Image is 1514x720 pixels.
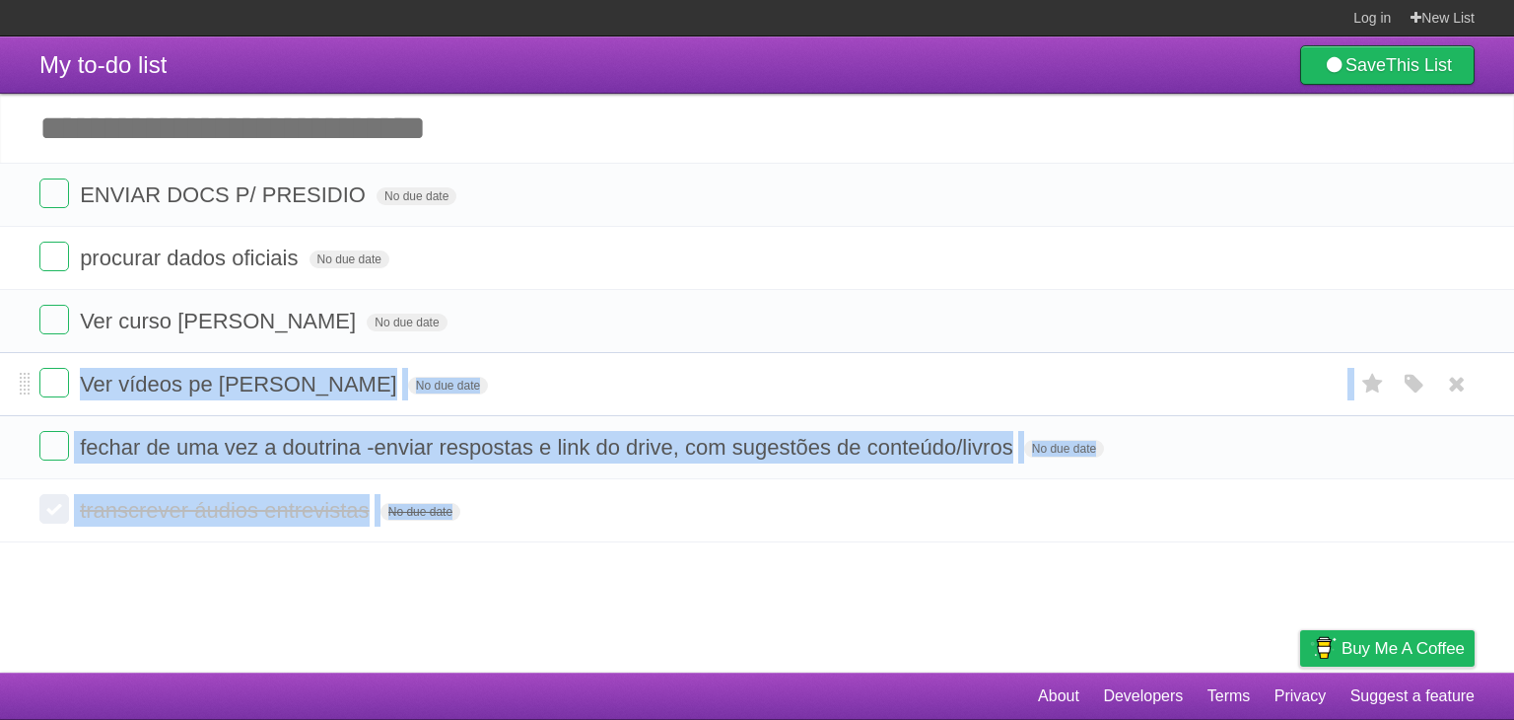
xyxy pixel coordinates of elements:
[377,187,456,205] span: No due date
[80,182,371,207] span: ENVIAR DOCS P/ PRESIDIO
[1386,55,1452,75] b: This List
[1274,678,1326,715] a: Privacy
[39,368,69,397] label: Done
[1300,630,1475,667] a: Buy me a coffee
[1310,631,1337,665] img: Buy me a coffee
[1350,678,1475,715] a: Suggest a feature
[1207,678,1251,715] a: Terms
[39,305,69,334] label: Done
[1038,678,1079,715] a: About
[1342,631,1465,666] span: Buy me a coffee
[408,377,488,395] span: No due date
[1354,368,1392,400] label: Star task
[39,51,167,78] span: My to-do list
[1024,440,1104,458] span: No due date
[80,435,1018,460] span: fechar de uma vez a doutrina -enviar respostas e link do drive, com sugestões de conteúdo/livros
[80,246,303,270] span: procurar dados oficiais
[39,431,69,461] label: Done
[39,242,69,271] label: Done
[310,251,389,268] span: No due date
[80,309,361,333] span: Ver curso [PERSON_NAME]
[367,314,447,331] span: No due date
[380,503,460,521] span: No due date
[1300,45,1475,85] a: SaveThis List
[39,179,69,208] label: Done
[1103,678,1183,715] a: Developers
[80,498,374,523] span: transcrever áudios entrevistas
[80,372,402,396] span: Ver vídeos pe [PERSON_NAME]
[39,494,69,524] label: Done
